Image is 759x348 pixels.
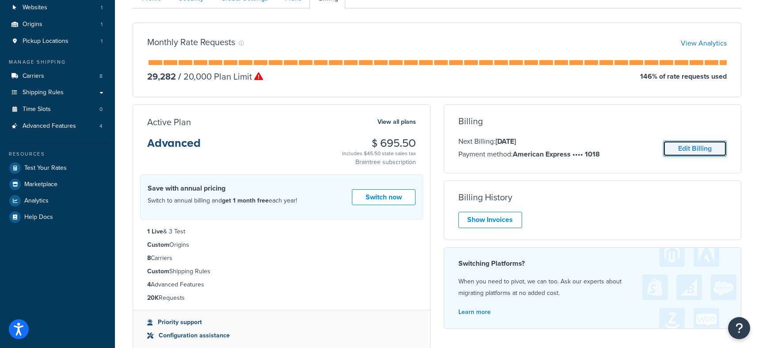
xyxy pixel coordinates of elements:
span: Marketplace [24,181,57,188]
p: Braintree subscription [342,158,416,167]
strong: 8 [147,253,151,263]
p: Switch to annual billing and each year! [148,195,297,207]
h3: Active Plan [147,117,191,127]
strong: 4 [147,280,151,289]
div: Includes $45.50 state sales tax [342,149,416,158]
a: Learn more [458,307,491,317]
span: Carriers [23,73,44,80]
h3: Billing History [458,192,512,202]
div: Manage Shipping [7,58,108,66]
a: Help Docs [7,209,108,225]
span: 1 [101,38,103,45]
a: Origins 1 [7,16,108,33]
li: Requests [147,293,416,303]
a: Shipping Rules [7,84,108,101]
a: Marketplace [7,176,108,192]
a: Pickup Locations 1 [7,33,108,50]
span: Websites [23,4,47,11]
strong: 1 Live [147,227,163,236]
p: 29,282 [147,70,176,83]
a: View Analytics [681,38,727,48]
span: 8 [99,73,103,80]
p: Next Billing: [458,136,600,147]
li: Pickup Locations [7,33,108,50]
span: Time Slots [23,106,51,113]
h3: Advanced [147,138,201,156]
h3: $ 695.50 [342,138,416,149]
a: Analytics [7,193,108,209]
li: Carriers [7,68,108,84]
li: Advanced Features [147,280,416,290]
p: Payment method: [458,149,600,160]
span: 4 [99,122,103,130]
span: Analytics [24,197,49,205]
strong: Custom [147,267,169,276]
a: Advanced Features 4 [7,118,108,134]
button: Open Resource Center [728,317,750,339]
span: Test Your Rates [24,164,67,172]
h3: Monthly Rate Requests [147,37,235,47]
p: When you need to pivot, we can too. Ask our experts about migrating platforms at no added cost. [458,276,727,299]
strong: Custom [147,240,169,249]
span: Pickup Locations [23,38,69,45]
span: / [178,70,181,83]
a: Edit Billing [663,141,727,157]
a: Show Invoices [458,212,522,228]
a: Switch now [352,189,416,206]
h3: Billing [458,116,483,126]
p: 20,000 Plan Limit [176,70,263,83]
li: Shipping Rules [147,267,416,276]
span: 0 [99,106,103,113]
li: Time Slots [7,101,108,118]
a: Time Slots 0 [7,101,108,118]
p: 146 % of rate requests used [640,70,727,83]
h4: Switching Platforms? [458,258,727,269]
a: Carriers 8 [7,68,108,84]
li: Advanced Features [7,118,108,134]
li: & 3 Test [147,227,416,237]
div: Resources [7,150,108,158]
strong: [DATE] [496,136,516,146]
li: Origins [147,240,416,250]
li: Carriers [147,253,416,263]
span: Shipping Rules [23,89,64,96]
span: 1 [101,4,103,11]
li: Priority support [147,317,416,327]
span: Advanced Features [23,122,76,130]
a: Test Your Rates [7,160,108,176]
a: View all plans [378,116,416,128]
span: Help Docs [24,214,53,221]
li: Configuration assistance [147,331,416,340]
span: Origins [23,21,42,28]
strong: get 1 month free [222,196,269,205]
strong: American Express •••• 1018 [513,149,600,159]
li: Origins [7,16,108,33]
h4: Save with annual pricing [148,183,297,194]
strong: 20K [147,293,159,302]
span: 1 [101,21,103,28]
